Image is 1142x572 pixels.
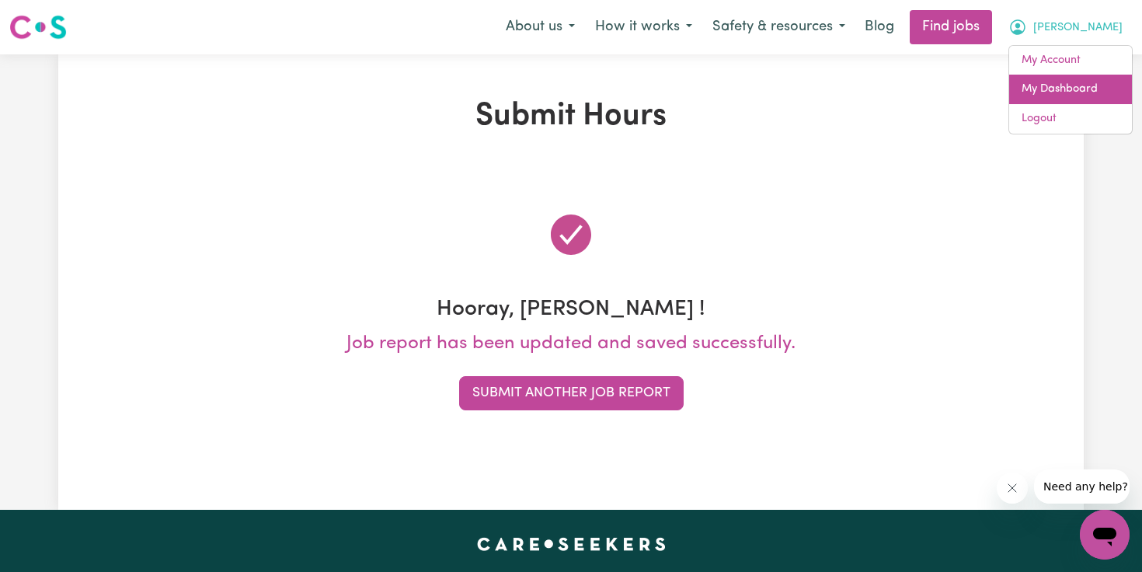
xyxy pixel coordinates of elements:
[1008,45,1133,134] div: My Account
[585,11,702,44] button: How it works
[68,297,1074,323] h3: Hooray, [PERSON_NAME] !
[855,10,904,44] a: Blog
[68,98,1074,135] h1: Submit Hours
[1009,104,1132,134] a: Logout
[998,11,1133,44] button: My Account
[496,11,585,44] button: About us
[1009,75,1132,104] a: My Dashboard
[9,9,67,45] a: Careseekers logo
[459,376,684,410] button: Submit Another Job Report
[1033,19,1123,37] span: [PERSON_NAME]
[1034,469,1130,504] iframe: Message from company
[1080,510,1130,560] iframe: Button to launch messaging window
[910,10,992,44] a: Find jobs
[9,13,67,41] img: Careseekers logo
[68,330,1074,357] p: Job report has been updated and saved successfully.
[477,538,666,550] a: Careseekers home page
[1009,46,1132,75] a: My Account
[997,473,1028,504] iframe: Close message
[702,11,855,44] button: Safety & resources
